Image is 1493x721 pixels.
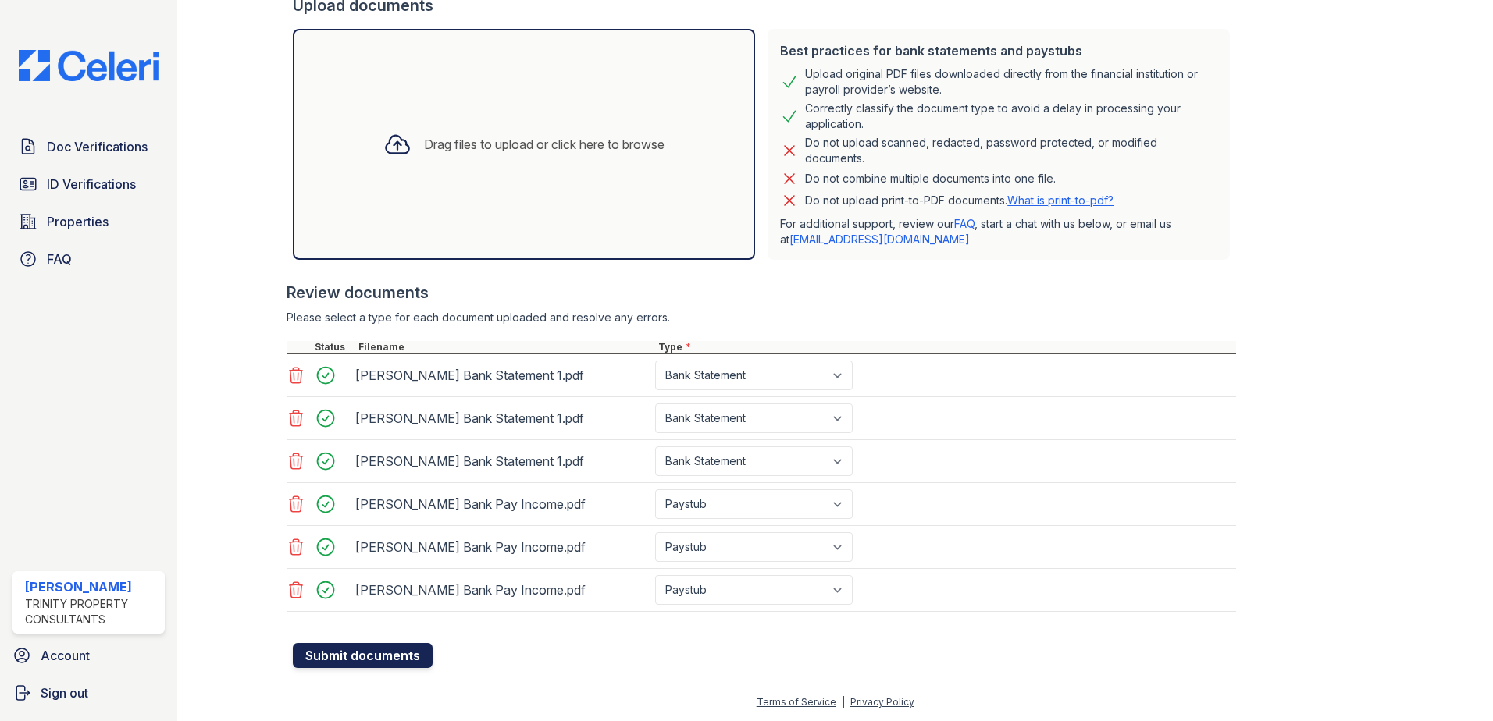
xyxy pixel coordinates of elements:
div: Filename [355,341,655,353]
a: [EMAIL_ADDRESS][DOMAIN_NAME] [789,233,970,246]
span: Properties [47,212,109,231]
div: [PERSON_NAME] [25,577,159,596]
div: Status [312,341,355,353]
div: Please select a type for each document uploaded and resolve any errors. [287,310,1236,325]
a: FAQ [12,243,165,275]
div: | [842,696,845,708]
div: Upload original PDF files downloaded directly from the financial institution or payroll provider’... [805,66,1217,98]
div: Drag files to upload or click here to browse [424,135,665,154]
div: [PERSON_NAME] Bank Pay Income.pdf [355,492,649,517]
a: Sign out [6,677,171,709]
a: Account [6,640,171,671]
span: Account [41,646,90,665]
span: Sign out [41,684,88,702]
div: Do not combine multiple documents into one file. [805,169,1056,188]
p: For additional support, review our , start a chat with us below, or email us at [780,216,1217,247]
span: ID Verifications [47,175,136,194]
div: [PERSON_NAME] Bank Pay Income.pdf [355,535,649,559]
p: Do not upload print-to-PDF documents. [805,193,1114,208]
div: [PERSON_NAME] Bank Statement 1.pdf [355,363,649,388]
button: Submit documents [293,643,433,668]
div: Best practices for bank statements and paystubs [780,41,1217,60]
div: Review documents [287,282,1236,304]
a: FAQ [954,217,975,230]
div: Type [655,341,1236,353]
a: Privacy Policy [850,696,914,708]
a: Properties [12,206,165,237]
img: CE_Logo_Blue-a8612792a0a2168367f1c8372b55b34899dd931a85d93a1a3d3e32e68fde9ad4.png [6,50,171,81]
span: Doc Verifications [47,137,148,156]
a: Doc Verifications [12,131,165,162]
a: What is print-to-pdf? [1007,194,1114,207]
div: Do not upload scanned, redacted, password protected, or modified documents. [805,135,1217,166]
div: Correctly classify the document type to avoid a delay in processing your application. [805,101,1217,132]
span: FAQ [47,250,72,268]
div: [PERSON_NAME] Bank Pay Income.pdf [355,577,649,602]
a: ID Verifications [12,169,165,200]
div: [PERSON_NAME] Bank Statement 1.pdf [355,449,649,474]
div: Trinity Property Consultants [25,596,159,627]
div: [PERSON_NAME] Bank Statement 1.pdf [355,406,649,431]
a: Terms of Service [757,696,836,708]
